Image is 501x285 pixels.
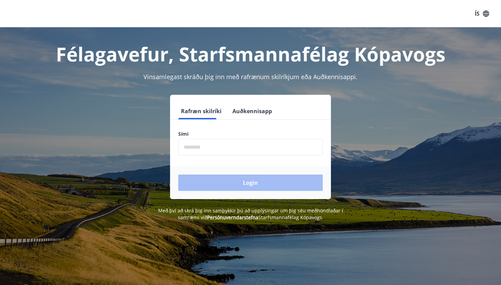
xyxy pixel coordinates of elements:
label: Sími [178,131,323,137]
button: Auðkennisapp [230,103,275,119]
a: Persónuverndarstefna [207,214,258,221]
h1: Félagavefur, Starfsmannafélag Kópavogs [13,41,488,67]
button: Rafræn skilríki [178,103,224,119]
span: Vinsamlegast skráðu þig inn með rafrænum skilríkjum eða Auðkennisappi. [143,73,358,81]
span: Með því að skrá þig inn samþykkir þú að upplýsingar um þig séu meðhöndlaðar í samræmi við Starfsm... [158,207,343,221]
button: ÍS [471,7,493,20]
